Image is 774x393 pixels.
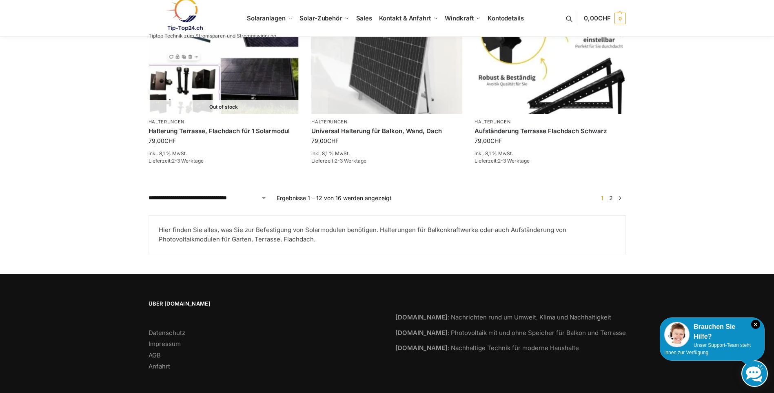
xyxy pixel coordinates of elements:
[664,322,690,347] img: Customer service
[488,14,524,22] span: Kontodetails
[159,226,616,244] p: Hier finden Sie alles, was Sie zur Befestigung von Solarmodulen benötigen. Halterungen für Balkon...
[395,313,448,321] strong: [DOMAIN_NAME]
[395,329,626,337] a: [DOMAIN_NAME]: Photovoltaik mit und ohne Speicher für Balkon und Terrasse
[664,342,751,355] span: Unser Support-Team steht Ihnen zur Verfügung
[311,119,348,125] a: Halterungen
[149,362,170,370] a: Anfahrt
[599,194,605,201] span: Seite 1
[395,344,448,352] strong: [DOMAIN_NAME]
[149,340,181,348] a: Impressum
[617,194,623,202] a: →
[149,1,299,114] a: Out of stockHalterung Terrasse, Flachdach für 1 Solarmodul
[584,14,610,22] span: 0,00
[475,1,625,114] img: Aufständerung Terrasse Flachdach Schwarz
[327,137,339,144] span: CHF
[311,137,339,144] bdi: 79,00
[277,194,392,202] p: Ergebnisse 1 – 12 von 16 werden angezeigt
[490,137,502,144] span: CHF
[751,320,760,329] i: Schließen
[149,194,267,202] select: Shop-Reihenfolge
[164,137,176,144] span: CHF
[149,33,276,38] p: Tiptop Technik zum Stromsparen und Stromgewinnung
[584,6,625,31] a: 0,00CHF 0
[475,127,625,135] a: Aufständerung Terrasse Flachdach Schwarz
[395,329,448,337] strong: [DOMAIN_NAME]
[311,150,462,157] p: inkl. 8,1 % MwSt.
[614,13,626,24] span: 0
[335,158,366,164] span: 2-3 Werktage
[149,300,379,308] span: Über [DOMAIN_NAME]
[149,1,299,114] img: Halterung Terrasse, Flachdach für 1 Solarmodul
[149,127,299,135] a: Halterung Terrasse, Flachdach für 1 Solarmodul
[664,322,760,342] div: Brauchen Sie Hilfe?
[475,158,530,164] span: Lieferzeit:
[475,119,511,125] a: Halterungen
[311,158,366,164] span: Lieferzeit:
[149,329,185,337] a: Datenschutz
[475,150,625,157] p: inkl. 8,1 % MwSt.
[356,14,373,22] span: Sales
[311,127,462,135] a: Universal Halterung für Balkon, Wand, Dach
[149,351,161,359] a: AGB
[498,158,530,164] span: 2-3 Werktage
[607,194,615,201] a: Seite 2
[311,1,462,114] img: Befestigung Solarpaneele
[149,150,299,157] p: inkl. 8,1 % MwSt.
[395,313,611,321] a: [DOMAIN_NAME]: Nachrichten rund um Umwelt, Klima und Nachhaltigkeit
[395,344,579,352] a: [DOMAIN_NAME]: Nachhaltige Technik für moderne Haushalte
[596,194,625,202] nav: Produkt-Seitennummerierung
[475,137,502,144] bdi: 79,00
[598,14,611,22] span: CHF
[445,14,473,22] span: Windkraft
[379,14,431,22] span: Kontakt & Anfahrt
[149,158,204,164] span: Lieferzeit:
[149,119,185,125] a: Halterungen
[247,14,286,22] span: Solaranlagen
[299,14,342,22] span: Solar-Zubehör
[172,158,204,164] span: 2-3 Werktage
[149,137,176,144] bdi: 79,00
